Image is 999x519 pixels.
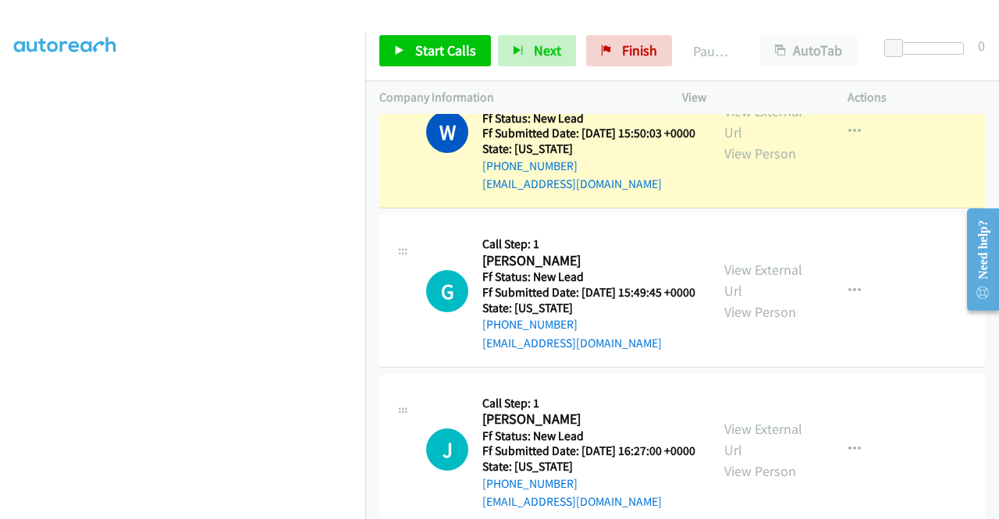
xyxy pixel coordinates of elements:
h5: State: [US_STATE] [482,459,695,475]
a: View External Url [724,102,802,141]
h1: W [426,111,468,153]
a: Finish [586,35,672,66]
a: [PHONE_NUMBER] [482,476,578,491]
h5: Ff Status: New Lead [482,269,695,285]
p: Paused [693,41,732,62]
h1: J [426,428,468,471]
h2: [PERSON_NAME] [482,411,695,428]
h5: Ff Status: New Lead [482,111,695,126]
a: View External Url [724,261,802,300]
a: View Person [724,303,796,321]
a: [EMAIL_ADDRESS][DOMAIN_NAME] [482,176,662,191]
a: View Person [724,144,796,162]
h5: Ff Submitted Date: [DATE] 15:50:03 +0000 [482,126,695,141]
p: Actions [848,88,985,107]
h5: Ff Status: New Lead [482,428,695,444]
button: Next [498,35,576,66]
h5: Ff Submitted Date: [DATE] 16:27:00 +0000 [482,443,695,459]
h5: Call Step: 1 [482,236,695,252]
div: Delay between calls (in seconds) [892,42,964,55]
iframe: Resource Center [955,197,999,322]
h5: Call Step: 1 [482,396,695,411]
a: View Person [724,462,796,480]
p: Company Information [379,88,654,107]
h2: [PERSON_NAME] [482,252,691,270]
div: The call is yet to be attempted [426,428,468,471]
span: Finish [622,41,657,59]
a: [EMAIL_ADDRESS][DOMAIN_NAME] [482,494,662,509]
a: Start Calls [379,35,491,66]
h1: G [426,270,468,312]
a: [PHONE_NUMBER] [482,317,578,332]
div: 0 [978,35,985,56]
span: Start Calls [415,41,476,59]
h5: Ff Submitted Date: [DATE] 15:49:45 +0000 [482,285,695,300]
a: [EMAIL_ADDRESS][DOMAIN_NAME] [482,336,662,350]
p: View [682,88,819,107]
a: [PHONE_NUMBER] [482,158,578,173]
button: AutoTab [760,35,857,66]
h5: State: [US_STATE] [482,300,695,316]
span: Next [534,41,561,59]
h5: State: [US_STATE] [482,141,695,157]
div: The call is yet to be attempted [426,270,468,312]
a: View External Url [724,420,802,459]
